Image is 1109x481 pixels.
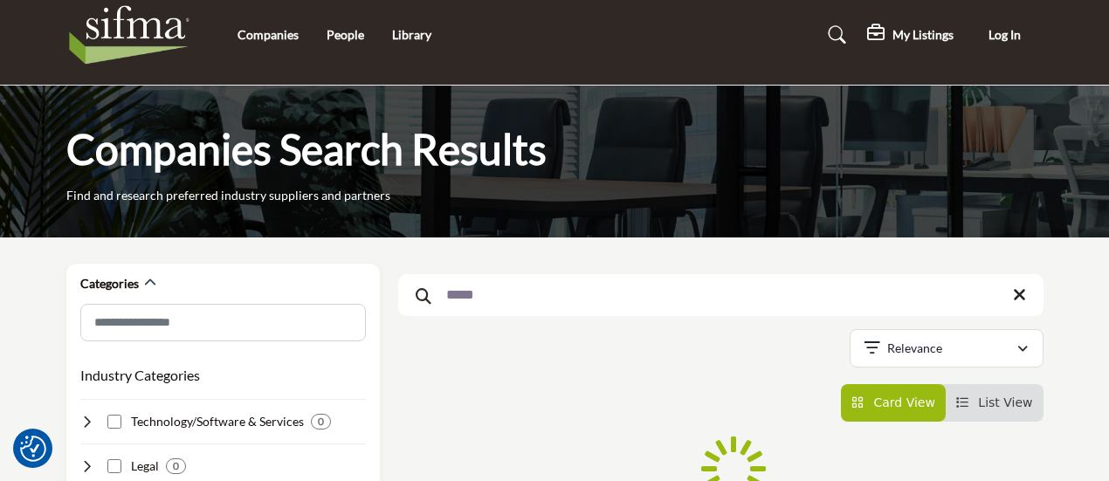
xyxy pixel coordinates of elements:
[967,19,1044,52] button: Log In
[311,414,331,429] div: 0 Results For Technology/Software & Services
[946,384,1044,422] li: List View
[238,27,299,42] a: Companies
[978,395,1032,409] span: List View
[107,459,121,473] input: Select Legal checkbox
[173,460,179,472] b: 0
[851,395,935,409] a: View Card
[841,384,946,422] li: Card View
[867,24,954,45] div: My Listings
[318,416,324,428] b: 0
[892,27,954,43] h5: My Listings
[107,415,121,429] input: Select Technology/Software & Services checkbox
[398,274,1044,316] input: Search Keyword
[66,187,390,204] p: Find and research preferred industry suppliers and partners
[811,21,858,49] a: Search
[80,304,366,341] input: Search Category
[166,458,186,474] div: 0 Results For Legal
[20,436,46,462] button: Consent Preferences
[850,329,1044,368] button: Relevance
[20,436,46,462] img: Revisit consent button
[956,395,1033,409] a: View List
[887,340,942,357] p: Relevance
[392,27,431,42] a: Library
[873,395,934,409] span: Card View
[988,27,1021,42] span: Log In
[131,457,159,475] h4: Legal: Providing legal advice, compliance support, and litigation services to securities industry...
[66,122,547,176] h1: Companies Search Results
[327,27,364,42] a: People
[80,275,139,292] h2: Categories
[80,365,200,386] button: Industry Categories
[131,413,304,430] h4: Technology/Software & Services: Developing and implementing technology solutions to support secur...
